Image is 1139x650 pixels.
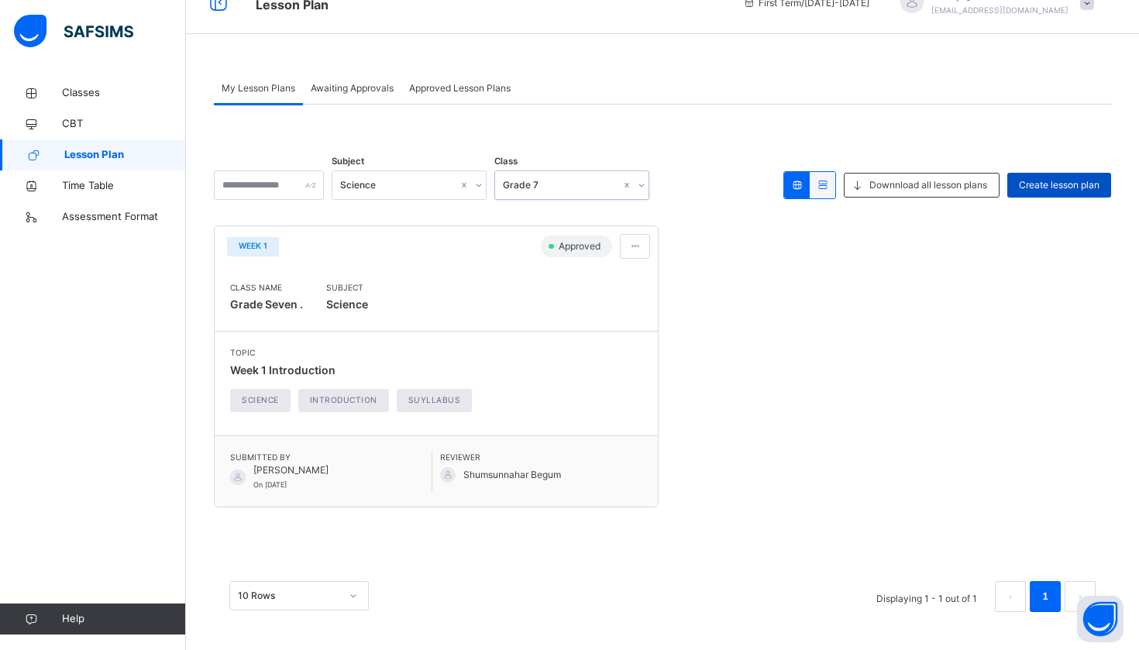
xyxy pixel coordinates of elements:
[1030,581,1061,612] li: 1
[62,178,186,194] span: Time Table
[326,294,368,315] span: Science
[242,394,279,406] span: Science
[1077,596,1124,642] button: Open asap
[326,282,368,294] span: Subject
[1065,581,1096,612] li: 下一页
[253,480,287,489] span: On [DATE]
[931,5,1068,15] span: [EMAIL_ADDRESS][DOMAIN_NAME]
[332,155,364,168] span: Subject
[222,81,295,95] span: My Lesson Plans
[230,347,480,359] span: Topic
[253,463,329,477] span: [PERSON_NAME]
[62,209,186,225] span: Assessment Format
[408,394,461,406] span: suyllabus
[494,155,518,168] span: Class
[1065,581,1096,612] button: next page
[340,178,458,192] div: Science
[238,589,340,603] div: 10 Rows
[503,178,621,192] div: Grade 7
[62,611,185,627] span: Help
[230,282,303,294] span: Class Name
[14,15,133,47] img: safsims
[463,468,561,482] span: Shumsunnahar Begum
[1037,586,1052,607] a: 1
[230,297,303,311] span: Grade Seven .
[239,240,267,252] span: WEEK 1
[865,581,989,612] li: Displaying 1 - 1 out of 1
[62,116,186,132] span: CBT
[995,581,1026,612] li: 上一页
[230,452,432,463] span: Submitted By
[995,581,1026,612] button: prev page
[440,452,642,463] span: Reviewer
[64,147,186,163] span: Lesson Plan
[1019,178,1099,192] span: Create lesson plan
[311,81,394,95] span: Awaiting Approvals
[62,85,186,101] span: Classes
[230,363,336,377] span: Week 1 Introduction
[310,394,377,406] span: Introduction
[869,178,987,192] span: Downnload all lesson plans
[409,81,511,95] span: Approved Lesson Plans
[557,239,605,253] span: Approved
